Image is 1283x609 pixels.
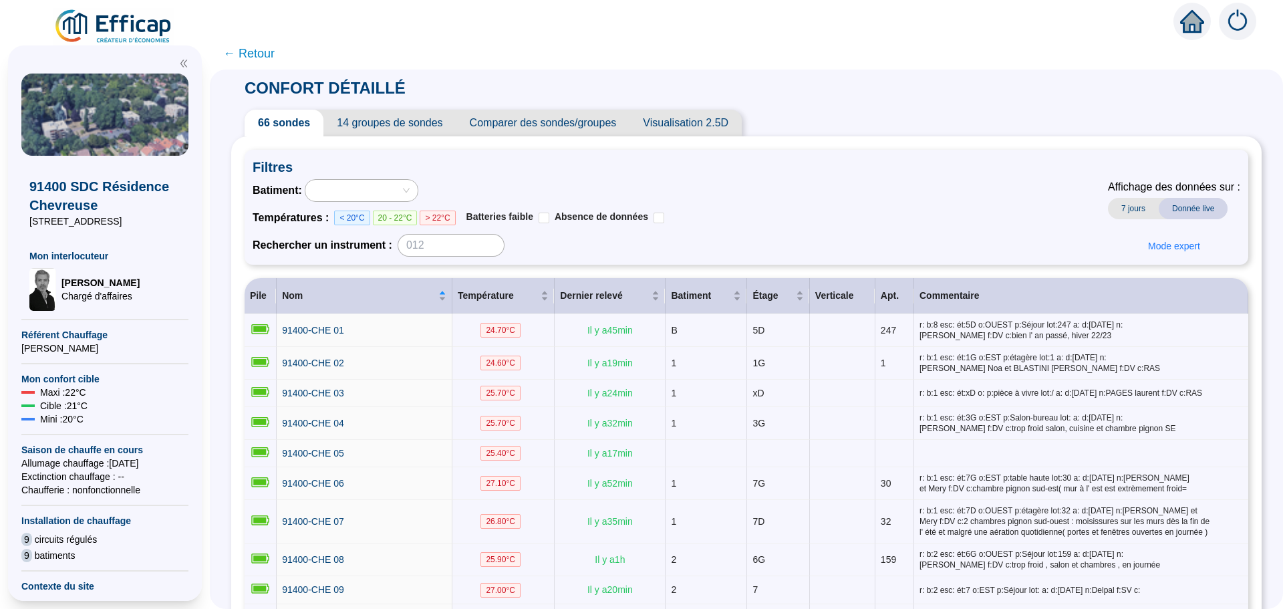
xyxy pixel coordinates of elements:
[671,554,676,565] span: 2
[881,516,891,527] span: 32
[587,516,633,527] span: Il y a 35 min
[282,386,344,400] a: 91400-CHE 03
[881,478,891,489] span: 30
[747,278,809,314] th: Étage
[253,182,302,199] span: Batiment :
[587,448,633,459] span: Il y a 17 min
[61,289,140,303] span: Chargé d'affaires
[919,473,1243,494] span: r: b:1 esc: ét:7G o:EST p:table haute lot:30 a: d:[DATE] n:[PERSON_NAME] et Mery f:DV c:chambre p...
[323,110,456,136] span: 14 groupes de sondes
[282,477,344,491] a: 91400-CHE 06
[752,418,765,429] span: 3G
[35,533,97,546] span: circuits régulés
[881,358,886,368] span: 1
[919,585,1243,596] span: r: b:2 esc: ét:7 o:EST p:Séjour lot: a: d:[DATE] n:Delpal f:SV c:
[480,356,521,370] span: 24.60 °C
[456,110,630,136] span: Comparer des sondes/groupes
[282,584,344,595] span: 91400-CHE 09
[282,583,344,597] a: 91400-CHE 09
[282,418,344,429] span: 91400-CHE 04
[1180,9,1204,33] span: home
[875,278,914,314] th: Apt.
[282,325,344,336] span: 91400-CHE 01
[587,418,633,429] span: Il y a 32 min
[21,342,188,355] span: [PERSON_NAME]
[1148,239,1200,253] span: Mode expert
[480,386,521,400] span: 25.70 °C
[629,110,742,136] span: Visualisation 2.5D
[1159,198,1228,219] span: Donnée live
[29,268,56,311] img: Chargé d'affaires
[752,325,764,336] span: 5D
[480,583,521,598] span: 27.00 °C
[914,278,1248,314] th: Commentaire
[881,325,896,336] span: 247
[1108,179,1240,195] span: Affichage des données sur :
[29,177,180,215] span: 91400 SDC Résidence Chevreuse
[919,549,1243,570] span: r: b:2 esc: ét:6G o:OUEST p:Séjour lot:159 a: d:[DATE] n:[PERSON_NAME] f:DV c:trop froid , salon ...
[250,290,267,301] span: Pile
[282,516,344,527] span: 91400-CHE 07
[282,324,344,338] a: 91400-CHE 01
[666,278,747,314] th: Batiment
[919,388,1243,398] span: r: b:1 esc: ét:xD o: p:pièce à vivre lot:/ a: d:[DATE] n:PAGES laurent f:DV c:RAS
[671,358,676,368] span: 1
[334,211,370,225] span: < 20°C
[21,457,188,470] span: Allumage chauffage : [DATE]
[480,476,521,491] span: 27.10 °C
[752,358,765,368] span: 1G
[253,210,334,226] span: Températures :
[21,328,188,342] span: Référent Chauffage
[480,552,521,567] span: 25.90 °C
[420,211,455,225] span: > 22°C
[919,320,1243,341] span: r: b:8 esc: ét:5D o:OUEST p:Séjour lot:247 a: d:[DATE] n:[PERSON_NAME] f:DV c:bien l' an passé, h...
[671,584,676,595] span: 2
[35,549,76,562] span: batiments
[752,584,758,595] span: 7
[21,549,32,562] span: 9
[282,388,344,398] span: 91400-CHE 03
[282,416,344,431] a: 91400-CHE 04
[40,386,86,399] span: Maxi : 22 °C
[282,515,344,529] a: 91400-CHE 07
[480,323,521,338] span: 24.70 °C
[671,516,676,527] span: 1
[587,358,633,368] span: Il y a 19 min
[458,289,538,303] span: Température
[21,372,188,386] span: Mon confort cible
[398,234,505,257] input: 012
[21,533,32,546] span: 9
[480,446,521,461] span: 25.40 °C
[480,416,521,431] span: 25.70 °C
[231,79,419,97] span: CONFORT DÉTAILLÉ
[671,418,676,429] span: 1
[671,289,730,303] span: Batiment
[282,358,344,368] span: 91400-CHE 02
[253,237,392,253] span: Rechercher un instrument :
[587,388,633,398] span: Il y a 24 min
[587,584,633,595] span: Il y a 20 min
[21,443,188,457] span: Saison de chauffe en cours
[1137,235,1211,257] button: Mode expert
[40,399,88,412] span: Cible : 21 °C
[1108,198,1159,219] span: 7 jours
[671,325,677,336] span: B
[179,59,188,68] span: double-left
[452,278,555,314] th: Température
[21,483,188,497] span: Chaufferie : non fonctionnelle
[245,110,323,136] span: 66 sondes
[671,478,676,489] span: 1
[671,388,676,398] span: 1
[282,553,344,567] a: 91400-CHE 08
[29,215,180,228] span: [STREET_ADDRESS]
[61,276,140,289] span: [PERSON_NAME]
[752,516,764,527] span: 7D
[919,412,1243,434] span: r: b:1 esc: ét:3G o:EST p:Salon-bureau lot: a: d:[DATE] n:[PERSON_NAME] f:DV c:trop froid salon, ...
[21,470,188,483] span: Exctinction chauffage : --
[810,278,875,314] th: Verticale
[480,514,521,529] span: 26.80 °C
[555,278,666,314] th: Dernier relevé
[223,44,275,63] span: ← Retour
[560,289,649,303] span: Dernier relevé
[253,158,1240,176] span: Filtres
